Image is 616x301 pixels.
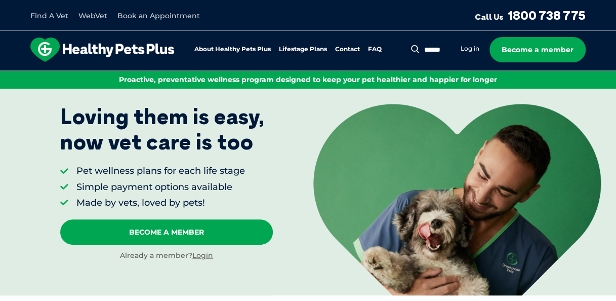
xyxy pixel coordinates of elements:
[119,75,497,84] span: Proactive, preventative wellness program designed to keep your pet healthier and happier for longer
[76,165,245,177] li: Pet wellness plans for each life stage
[76,181,245,194] li: Simple payment options available
[489,37,586,62] a: Become a member
[192,251,213,260] a: Login
[279,46,327,53] a: Lifestage Plans
[409,44,422,54] button: Search
[461,45,479,53] a: Log in
[60,251,273,261] div: Already a member?
[76,197,245,209] li: Made by vets, loved by pets!
[335,46,360,53] a: Contact
[368,46,382,53] a: FAQ
[60,219,273,245] a: Become A Member
[194,46,271,53] a: About Healthy Pets Plus
[475,8,586,23] a: Call Us1800 738 775
[313,104,601,295] img: <p>Loving them is easy, <br /> now vet care is too</p>
[60,104,265,155] p: Loving them is easy, now vet care is too
[30,37,174,62] img: hpp-logo
[475,12,504,22] span: Call Us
